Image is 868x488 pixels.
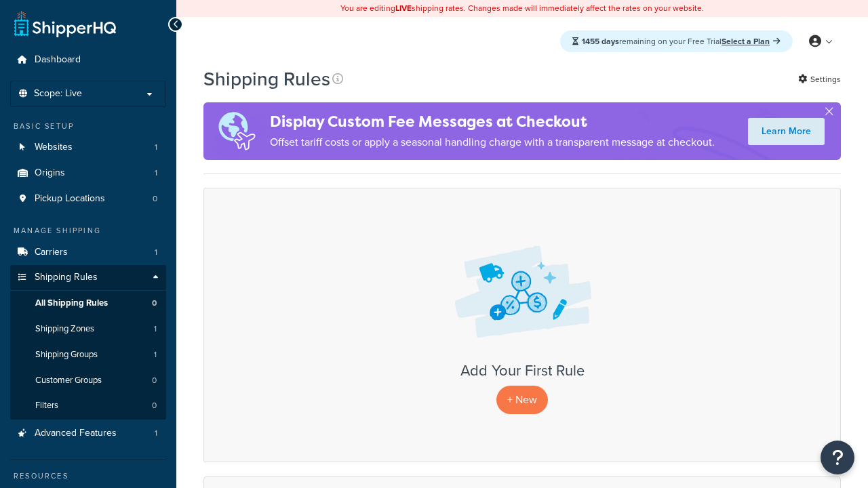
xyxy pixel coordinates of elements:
[560,30,793,52] div: remaining on your Free Trial
[10,317,166,342] li: Shipping Zones
[10,421,166,446] a: Advanced Features 1
[10,368,166,393] li: Customer Groups
[10,265,166,290] a: Shipping Rules
[155,167,157,179] span: 1
[722,35,781,47] a: Select a Plan
[10,47,166,73] a: Dashboard
[35,167,65,179] span: Origins
[152,375,157,386] span: 0
[35,142,73,153] span: Websites
[35,375,102,386] span: Customer Groups
[10,135,166,160] li: Websites
[10,186,166,211] a: Pickup Locations 0
[10,291,166,316] li: All Shipping Rules
[152,298,157,309] span: 0
[10,317,166,342] a: Shipping Zones 1
[10,421,166,446] li: Advanced Features
[35,54,81,66] span: Dashboard
[203,66,330,92] h1: Shipping Rules
[10,393,166,418] a: Filters 0
[270,110,715,133] h4: Display Custom Fee Messages at Checkout
[10,161,166,186] li: Origins
[10,265,166,420] li: Shipping Rules
[35,323,94,335] span: Shipping Zones
[35,400,58,411] span: Filters
[10,342,166,367] li: Shipping Groups
[203,102,270,160] img: duties-banner-06bc72dcb5fe05cb3f9472aba00be2ae8eb53ab6f0d8bb03d382ba314ac3c341.png
[153,193,157,205] span: 0
[35,298,108,309] span: All Shipping Rules
[496,386,548,413] p: + New
[155,428,157,439] span: 1
[10,161,166,186] a: Origins 1
[154,323,157,335] span: 1
[821,441,854,474] button: Open Resource Center
[155,247,157,258] span: 1
[270,133,715,152] p: Offset tariff costs or apply a seasonal handling charge with a transparent message at checkout.
[155,142,157,153] span: 1
[798,70,841,89] a: Settings
[10,186,166,211] li: Pickup Locations
[10,291,166,316] a: All Shipping Rules 0
[10,393,166,418] li: Filters
[10,225,166,237] div: Manage Shipping
[10,135,166,160] a: Websites 1
[35,349,98,361] span: Shipping Groups
[748,118,825,145] a: Learn More
[218,363,827,379] h3: Add Your First Rule
[154,349,157,361] span: 1
[10,470,166,482] div: Resources
[10,240,166,265] li: Carriers
[35,193,105,205] span: Pickup Locations
[34,88,82,100] span: Scope: Live
[35,247,68,258] span: Carriers
[10,121,166,132] div: Basic Setup
[10,368,166,393] a: Customer Groups 0
[35,272,98,283] span: Shipping Rules
[35,428,117,439] span: Advanced Features
[10,240,166,265] a: Carriers 1
[10,342,166,367] a: Shipping Groups 1
[14,10,116,37] a: ShipperHQ Home
[582,35,619,47] strong: 1455 days
[395,2,412,14] b: LIVE
[152,400,157,411] span: 0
